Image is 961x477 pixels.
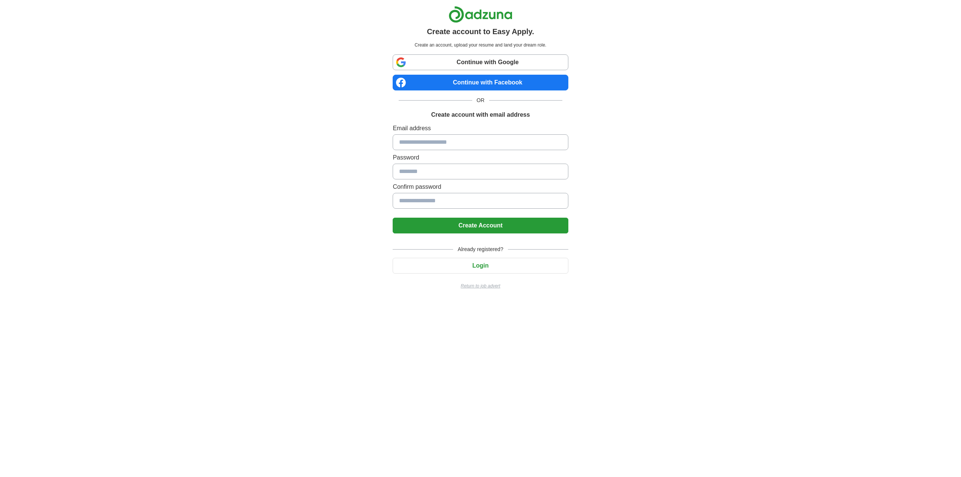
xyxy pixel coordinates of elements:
label: Email address [393,124,568,133]
h1: Create account with email address [431,110,530,119]
a: Continue with Google [393,54,568,70]
span: Already registered? [453,245,508,253]
label: Confirm password [393,182,568,191]
a: Login [393,262,568,269]
button: Create Account [393,218,568,233]
p: Create an account, upload your resume and land your dream role. [394,42,566,48]
button: Login [393,258,568,274]
a: Continue with Facebook [393,75,568,90]
a: Return to job advert [393,283,568,289]
img: Adzuna logo [449,6,512,23]
label: Password [393,153,568,162]
h1: Create account to Easy Apply. [427,26,534,37]
span: OR [472,96,489,104]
